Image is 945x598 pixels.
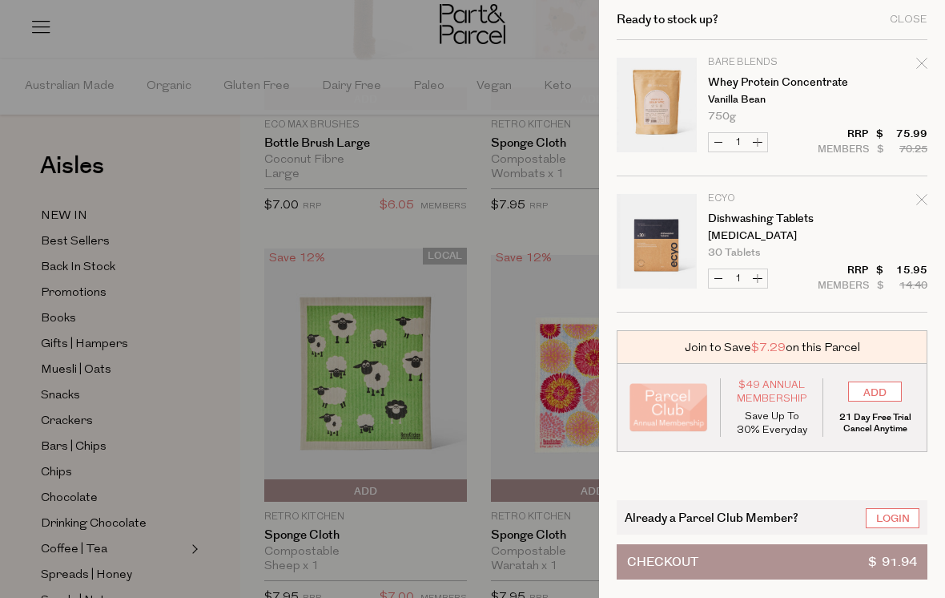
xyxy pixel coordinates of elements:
p: Bare Blends [708,58,832,67]
span: $49 Annual Membership [733,378,811,406]
p: Ecyo [708,194,832,204]
div: Remove Whey Protein Concentrate [916,55,927,77]
a: Whey Protein Concentrate [708,77,832,88]
div: Remove Dishwashing Tablets [916,192,927,213]
span: 750g [708,111,736,122]
p: [MEDICAL_DATA] [708,231,832,241]
p: Vanilla Bean [708,95,832,105]
h2: Ready to stock up? [617,14,718,26]
a: Dishwashing Tablets [708,213,832,224]
div: Join to Save on this Parcel [617,330,927,364]
input: ADD [848,382,902,402]
span: $7.29 [751,339,786,356]
button: Checkout$ 91.94 [617,544,927,580]
p: Save Up To 30% Everyday [733,410,811,437]
input: QTY Whey Protein Concentrate [728,133,748,152]
span: Already a Parcel Club Member? [625,508,798,527]
div: Close [890,14,927,25]
span: 30 Tablets [708,248,760,258]
a: Login [866,508,919,528]
span: Checkout [627,545,698,579]
p: 21 Day Free Trial Cancel Anytime [835,412,915,434]
input: QTY Dishwashing Tablets [728,269,748,288]
span: $ 91.94 [868,545,917,579]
